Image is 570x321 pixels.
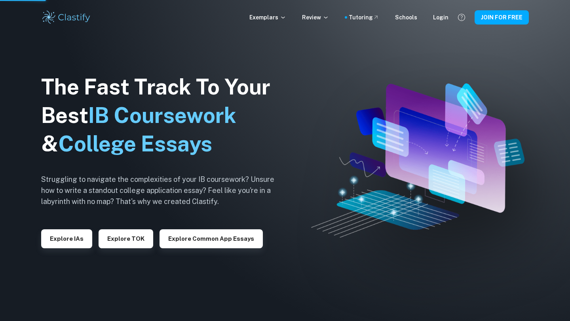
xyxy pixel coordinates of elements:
button: JOIN FOR FREE [475,10,529,25]
a: Explore IAs [41,234,92,242]
button: Explore Common App essays [160,229,263,248]
a: Tutoring [349,13,379,22]
a: Login [433,13,448,22]
button: Help and Feedback [455,11,468,24]
button: Explore TOK [99,229,153,248]
img: Clastify hero [311,83,524,238]
p: Review [302,13,329,22]
span: IB Coursework [88,103,236,128]
span: College Essays [58,131,212,156]
img: Clastify logo [41,9,91,25]
h1: The Fast Track To Your Best & [41,73,287,158]
a: Explore TOK [99,234,153,242]
button: Explore IAs [41,229,92,248]
p: Exemplars [249,13,286,22]
a: Explore Common App essays [160,234,263,242]
a: Schools [395,13,417,22]
h6: Struggling to navigate the complexities of your IB coursework? Unsure how to write a standout col... [41,174,287,207]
